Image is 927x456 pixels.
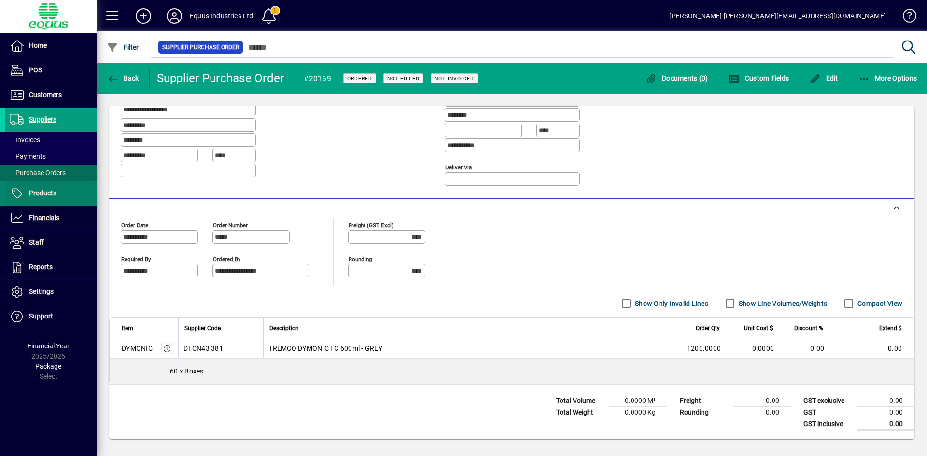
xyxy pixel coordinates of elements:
span: Reports [29,263,53,271]
a: Home [5,34,97,58]
span: Unit Cost $ [744,323,773,333]
td: 0.00 [733,395,791,406]
a: Purchase Orders [5,165,97,181]
span: Suppliers [29,115,56,123]
div: Supplier Purchase Order [157,70,284,86]
mat-label: Ordered by [213,255,240,262]
span: Products [29,189,56,197]
td: Total Volume [551,395,609,406]
div: #20169 [304,71,331,86]
a: Knowledge Base [896,2,915,33]
mat-label: Required by [121,255,151,262]
span: Support [29,312,53,320]
td: 0.00 [733,406,791,418]
td: 0.00 [779,339,829,359]
span: Customers [29,91,62,98]
button: Documents (0) [643,69,711,87]
mat-label: Freight (GST excl) [349,221,393,228]
label: Show Line Volumes/Weights [737,299,827,308]
span: More Options [858,74,917,82]
td: 0.0000 Kg [609,406,667,418]
span: Settings [29,288,54,295]
span: Purchase Orders [10,169,66,177]
span: Discount % [794,323,823,333]
div: Equus Industries Ltd [190,8,253,24]
span: Not Filled [387,75,420,82]
span: Not Invoiced [435,75,474,82]
a: Customers [5,83,97,107]
a: Invoices [5,132,97,148]
a: Reports [5,255,97,279]
span: Package [35,362,61,370]
td: 0.0000 [726,339,779,359]
mat-label: Rounding [349,255,372,262]
a: Financials [5,206,97,230]
span: Ordered [347,75,372,82]
label: Show Only Invalid Lines [633,299,708,308]
td: Total Weight [551,406,609,418]
td: DFCN43 381 [178,339,263,359]
td: 0.00 [857,418,914,430]
span: Back [107,74,139,82]
span: Staff [29,238,44,246]
td: Rounding [675,406,733,418]
app-page-header-button: Back [97,69,150,87]
button: Filter [104,39,141,56]
span: Item [122,323,133,333]
button: Add [128,7,159,25]
a: Products [5,181,97,206]
a: Settings [5,280,97,304]
button: Custom Fields [726,69,791,87]
button: Back [104,69,141,87]
td: 0.00 [829,339,914,359]
span: Payments [10,152,46,160]
label: Compact View [856,299,902,308]
span: Edit [809,74,838,82]
a: Payments [5,148,97,165]
span: Financials [29,214,59,221]
td: 1200.0000 [682,339,726,359]
div: DYMONIC [122,344,153,353]
div: 60 x Boxes [110,359,914,384]
mat-label: Deliver via [445,164,472,170]
a: Support [5,304,97,329]
td: 0.00 [857,406,914,418]
mat-label: Order date [121,221,148,228]
mat-label: Order number [213,221,248,228]
button: Profile [159,7,190,25]
td: GST [799,406,857,418]
span: Documents (0) [646,74,708,82]
td: Freight [675,395,733,406]
button: More Options [856,69,920,87]
span: Financial Year [28,342,70,350]
a: Staff [5,231,97,255]
span: TREMCO DYMONIC FC 600ml - GREY [268,344,382,353]
span: Home [29,41,47,49]
span: Custom Fields [728,74,789,82]
span: Invoices [10,136,40,144]
div: [PERSON_NAME] [PERSON_NAME][EMAIL_ADDRESS][DOMAIN_NAME] [669,8,886,24]
span: Description [269,323,299,333]
td: 0.0000 M³ [609,395,667,406]
td: GST inclusive [799,418,857,430]
td: GST exclusive [799,395,857,406]
button: Edit [807,69,841,87]
span: Supplier Code [184,323,221,333]
span: Supplier Purchase Order [162,42,239,52]
span: Order Qty [696,323,720,333]
td: 0.00 [857,395,914,406]
span: Filter [107,43,139,51]
span: POS [29,66,42,74]
span: Extend $ [879,323,902,333]
a: POS [5,58,97,83]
